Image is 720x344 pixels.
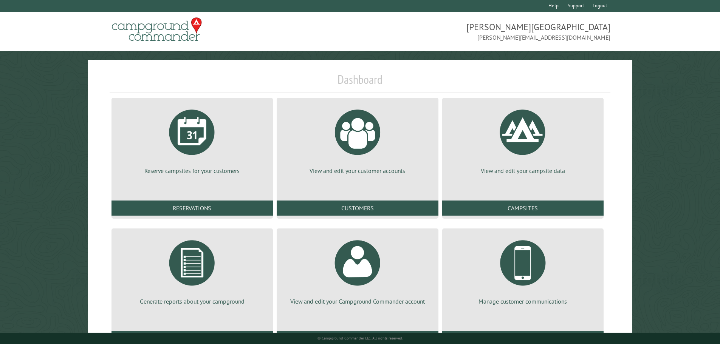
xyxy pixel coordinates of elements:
h1: Dashboard [110,72,611,93]
a: View and edit your Campground Commander account [286,234,429,305]
p: View and edit your campsite data [451,167,595,175]
a: Manage customer communications [451,234,595,305]
img: Campground Commander [110,15,204,44]
a: View and edit your customer accounts [286,104,429,175]
a: Customers [277,201,438,216]
a: Generate reports about your campground [121,234,264,305]
a: View and edit your campsite data [451,104,595,175]
p: View and edit your customer accounts [286,167,429,175]
p: Manage customer communications [451,297,595,305]
a: Reservations [111,201,273,216]
small: © Campground Commander LLC. All rights reserved. [317,336,403,341]
p: Generate reports about your campground [121,297,264,305]
p: View and edit your Campground Commander account [286,297,429,305]
p: Reserve campsites for your customers [121,167,264,175]
a: Reserve campsites for your customers [121,104,264,175]
span: [PERSON_NAME][GEOGRAPHIC_DATA] [PERSON_NAME][EMAIL_ADDRESS][DOMAIN_NAME] [360,21,611,42]
a: Campsites [442,201,604,216]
